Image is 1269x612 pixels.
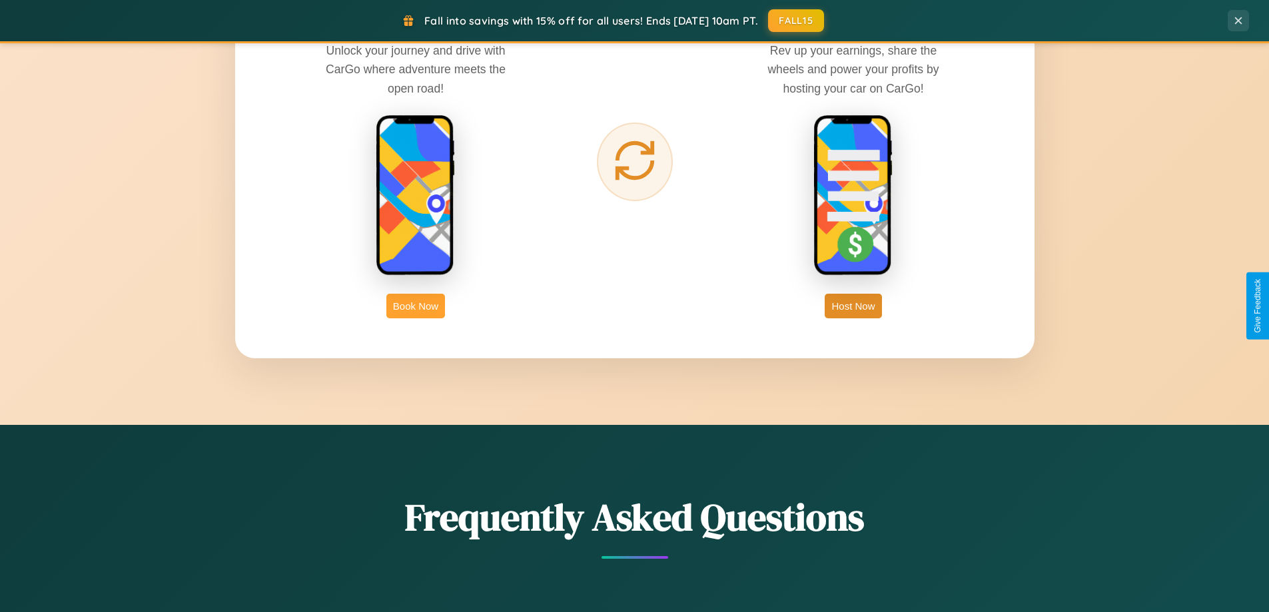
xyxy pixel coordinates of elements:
div: Give Feedback [1253,279,1262,333]
button: Book Now [386,294,445,318]
button: FALL15 [768,9,824,32]
p: Unlock your journey and drive with CarGo where adventure meets the open road! [316,41,516,97]
button: Host Now [825,294,881,318]
p: Rev up your earnings, share the wheels and power your profits by hosting your car on CarGo! [753,41,953,97]
img: rent phone [376,115,456,277]
span: Fall into savings with 15% off for all users! Ends [DATE] 10am PT. [424,14,758,27]
img: host phone [813,115,893,277]
h2: Frequently Asked Questions [235,491,1035,543]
